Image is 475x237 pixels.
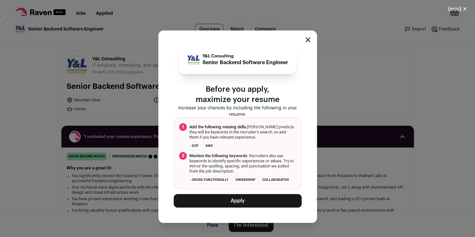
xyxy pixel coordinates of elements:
p: Senior Backend Software Engineer [202,59,288,66]
span: Add the following missing skills. [189,125,247,129]
li: cross-functionally [189,176,231,183]
span: Mention the following keywords [189,154,247,158]
button: Close modal [440,2,475,16]
img: 69c37330f5b1d7293dbcb03547a4e525dbd2df3542550e8313385aa8c696a3d5.jpg [187,55,200,65]
span: . Recruiters also use keywords to identify specific experiences or values. Try to mirror the spel... [189,153,296,174]
p: Increase your chances by including the following in your resume: [174,105,302,118]
button: Close modal [305,37,311,42]
li: ownership [233,176,257,183]
button: Apply [174,194,302,207]
p: Y&L Consulting [202,54,288,59]
li: collaborative [260,176,291,183]
span: 2 [179,152,187,160]
p: Before you apply, maximize your resume [174,84,302,105]
span: 1 [179,123,187,131]
li: GCP [189,142,201,149]
li: AWS [203,142,215,149]
span: [PERSON_NAME] predicts they will be keywords in the recruiter's search, so add them if you have r... [189,124,296,140]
